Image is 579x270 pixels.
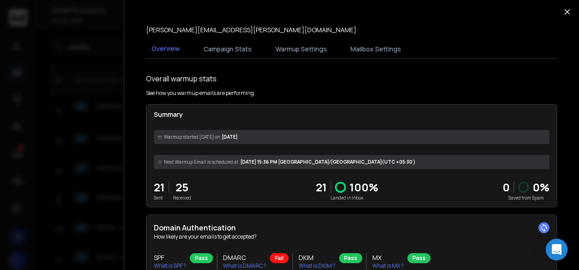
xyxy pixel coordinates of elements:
div: [DATE] [154,130,549,144]
p: What is DKIM ? [299,262,335,270]
button: Mailbox Settings [345,39,406,59]
p: Received [173,195,191,201]
p: 25 [173,180,191,195]
p: See how you warmup emails are performing [146,90,254,97]
p: Summary [154,110,549,119]
strong: 0 [503,180,510,195]
h3: DKIM [299,253,335,262]
p: 100 % [350,180,378,195]
p: 0 % [533,180,549,195]
button: Overview [146,39,185,60]
p: [PERSON_NAME][EMAIL_ADDRESS][PERSON_NAME][DOMAIN_NAME] [146,25,356,35]
p: 21 [154,180,165,195]
div: Pass [339,253,362,263]
p: How likely are your emails to get accepted? [154,233,549,240]
div: [DATE] 15:36 PM [GEOGRAPHIC_DATA]/[GEOGRAPHIC_DATA] (UTC +05:30 ) [154,155,549,169]
p: What is SPF ? [154,262,186,270]
span: Warmup started [DATE] on [164,134,220,140]
h3: MX [372,253,404,262]
p: What is MX ? [372,262,404,270]
p: Landed in Inbox [316,195,378,201]
h1: Overall warmup stats [146,73,217,84]
button: Campaign Stats [198,39,257,59]
p: Sent [154,195,165,201]
span: Next Warmup Email is scheduled at [164,159,239,165]
div: Pass [190,253,213,263]
h3: DMARC [223,253,266,262]
h3: SPF [154,253,186,262]
h2: Domain Authentication [154,222,549,233]
div: Pass [407,253,431,263]
p: 21 [316,180,327,195]
div: Open Intercom Messenger [546,239,568,260]
p: What is DMARC ? [223,262,266,270]
div: Fail [270,253,289,263]
button: Warmup Settings [270,39,332,59]
p: Saved from Spam [503,195,549,201]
